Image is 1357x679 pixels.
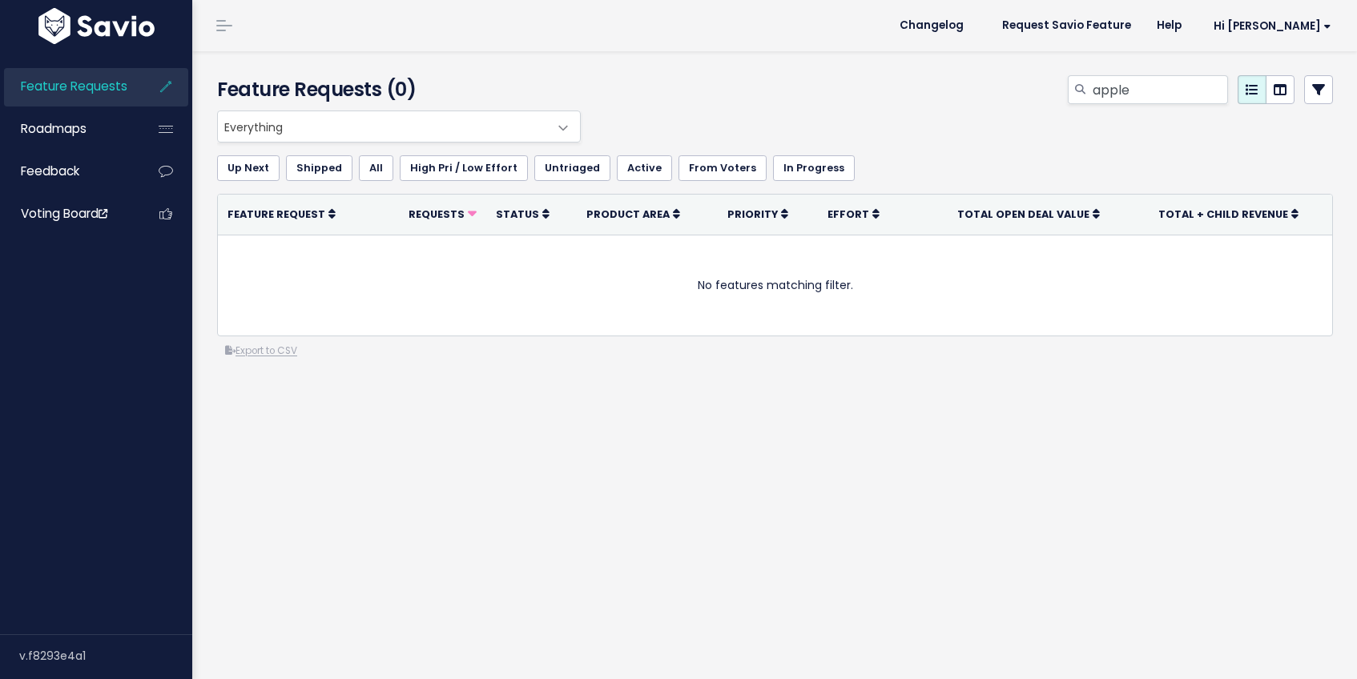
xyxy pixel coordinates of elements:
[1214,20,1331,32] span: Hi [PERSON_NAME]
[534,155,610,181] a: Untriaged
[496,207,539,221] span: Status
[617,155,672,181] a: Active
[21,78,127,94] span: Feature Requests
[4,68,133,105] a: Feature Requests
[586,207,670,221] span: Product Area
[217,75,574,104] h4: Feature Requests (0)
[957,206,1100,222] a: Total open deal value
[19,635,192,677] div: v.f8293e4a1
[4,110,133,147] a: Roadmaps
[957,207,1089,221] span: Total open deal value
[21,205,107,222] span: Voting Board
[228,206,336,222] a: Feature Request
[218,111,548,142] span: Everything
[727,207,778,221] span: Priority
[400,155,528,181] a: High Pri / Low Effort
[900,20,964,31] span: Changelog
[4,153,133,190] a: Feedback
[286,155,352,181] a: Shipped
[1158,207,1288,221] span: Total + Child Revenue
[1144,14,1194,38] a: Help
[218,235,1332,335] td: No features matching filter.
[827,207,869,221] span: Effort
[359,155,393,181] a: All
[1091,75,1228,104] input: Search features...
[217,155,280,181] a: Up Next
[217,155,1333,181] ul: Filter feature requests
[727,206,788,222] a: Priority
[827,206,880,222] a: Effort
[409,207,465,221] span: Requests
[21,120,87,137] span: Roadmaps
[4,195,133,232] a: Voting Board
[34,8,159,44] img: logo-white.9d6f32f41409.svg
[989,14,1144,38] a: Request Savio Feature
[773,155,855,181] a: In Progress
[496,206,550,222] a: Status
[586,206,680,222] a: Product Area
[409,206,477,222] a: Requests
[1194,14,1344,38] a: Hi [PERSON_NAME]
[678,155,767,181] a: From Voters
[225,344,297,357] a: Export to CSV
[21,163,79,179] span: Feedback
[1158,206,1299,222] a: Total + Child Revenue
[228,207,325,221] span: Feature Request
[217,110,581,143] span: Everything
